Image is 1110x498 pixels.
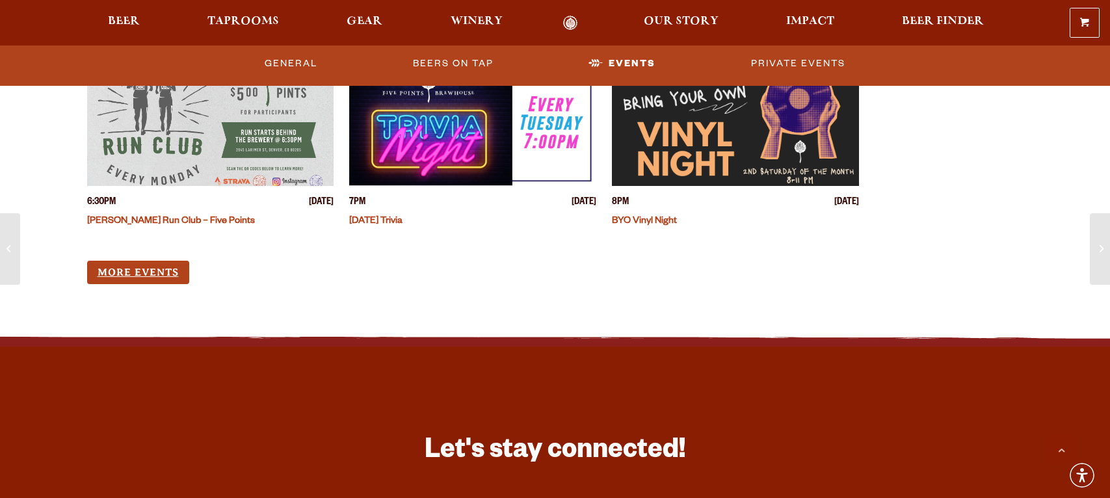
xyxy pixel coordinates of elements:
span: Gear [347,16,382,27]
a: Taprooms [199,16,287,31]
span: Taprooms [207,16,279,27]
a: View event details [612,62,859,186]
a: BYO Vinyl Night [612,216,677,227]
a: [PERSON_NAME] Run Club – Five Points [87,216,255,227]
a: View event details [349,62,596,186]
a: Impact [778,16,843,31]
a: Private Events [746,49,851,79]
span: Our Story [644,16,719,27]
a: General [259,49,323,79]
a: Events [583,49,661,79]
a: Gear [338,16,391,31]
a: Winery [442,16,511,31]
a: Scroll to top [1045,433,1077,465]
span: [DATE] [309,196,334,210]
span: Beer [108,16,140,27]
div: Accessibility Menu [1068,461,1096,490]
span: 8PM [612,196,629,210]
a: View event details [87,62,334,186]
a: [DATE] Trivia [349,216,403,227]
span: [DATE] [834,196,859,210]
span: Winery [451,16,503,27]
a: More Events (opens in a new window) [87,261,189,285]
a: Odell Home [546,16,595,31]
a: Beer [99,16,148,31]
span: [DATE] [572,196,596,210]
span: Beer Finder [902,16,984,27]
span: 7PM [349,196,365,210]
a: Beer Finder [893,16,992,31]
h3: Let's stay connected! [380,434,731,472]
span: Impact [786,16,834,27]
span: 6:30PM [87,196,116,210]
a: Our Story [635,16,727,31]
a: Beers on Tap [408,49,499,79]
